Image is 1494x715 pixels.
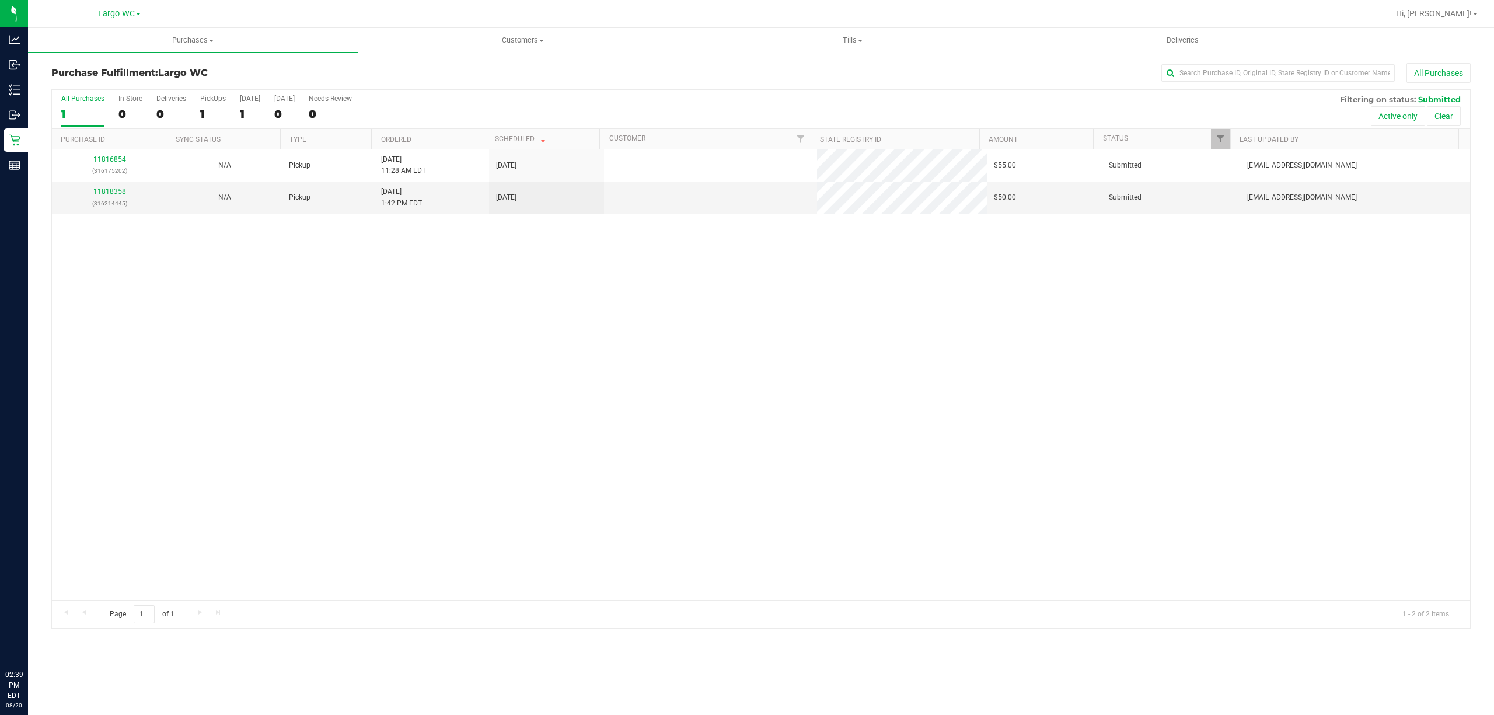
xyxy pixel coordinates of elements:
[9,84,20,96] inline-svg: Inventory
[1151,35,1214,46] span: Deliveries
[309,95,352,103] div: Needs Review
[156,107,186,121] div: 0
[5,701,23,710] p: 08/20
[218,192,231,203] button: N/A
[12,622,47,657] iframe: Resource center
[51,68,525,78] h3: Purchase Fulfillment:
[1161,64,1395,82] input: Search Purchase ID, Original ID, State Registry ID or Customer Name...
[218,161,231,169] span: Not Applicable
[240,95,260,103] div: [DATE]
[1247,160,1357,171] span: [EMAIL_ADDRESS][DOMAIN_NAME]
[134,605,155,623] input: 1
[309,107,352,121] div: 0
[9,109,20,121] inline-svg: Outbound
[200,107,226,121] div: 1
[1371,106,1425,126] button: Active only
[289,160,310,171] span: Pickup
[59,165,160,176] p: (316175202)
[61,95,104,103] div: All Purchases
[1427,106,1461,126] button: Clear
[9,59,20,71] inline-svg: Inbound
[994,160,1016,171] span: $55.00
[1247,192,1357,203] span: [EMAIL_ADDRESS][DOMAIN_NAME]
[61,135,105,144] a: Purchase ID
[1018,28,1348,53] a: Deliveries
[9,34,20,46] inline-svg: Analytics
[1418,95,1461,104] span: Submitted
[1109,192,1142,203] span: Submitted
[289,192,310,203] span: Pickup
[274,95,295,103] div: [DATE]
[176,135,221,144] a: Sync Status
[609,134,645,142] a: Customer
[381,154,426,176] span: [DATE] 11:28 AM EDT
[495,135,548,143] a: Scheduled
[274,107,295,121] div: 0
[1396,9,1472,18] span: Hi, [PERSON_NAME]!
[289,135,306,144] a: Type
[1340,95,1416,104] span: Filtering on status:
[100,605,184,623] span: Page of 1
[156,95,186,103] div: Deliveries
[200,95,226,103] div: PickUps
[1240,135,1298,144] a: Last Updated By
[61,107,104,121] div: 1
[158,67,208,78] span: Largo WC
[28,28,358,53] a: Purchases
[98,9,135,19] span: Largo WC
[381,135,411,144] a: Ordered
[381,186,422,208] span: [DATE] 1:42 PM EDT
[218,160,231,171] button: N/A
[28,35,358,46] span: Purchases
[496,160,516,171] span: [DATE]
[989,135,1018,144] a: Amount
[1109,160,1142,171] span: Submitted
[994,192,1016,203] span: $50.00
[9,134,20,146] inline-svg: Retail
[9,159,20,171] inline-svg: Reports
[687,28,1017,53] a: Tills
[1406,63,1471,83] button: All Purchases
[1211,129,1230,149] a: Filter
[358,35,687,46] span: Customers
[240,107,260,121] div: 1
[358,28,687,53] a: Customers
[118,95,142,103] div: In Store
[218,193,231,201] span: Not Applicable
[118,107,142,121] div: 0
[820,135,881,144] a: State Registry ID
[93,187,126,196] a: 11818358
[59,198,160,209] p: (316214445)
[688,35,1017,46] span: Tills
[1103,134,1128,142] a: Status
[791,129,811,149] a: Filter
[1393,605,1458,623] span: 1 - 2 of 2 items
[93,155,126,163] a: 11816854
[496,192,516,203] span: [DATE]
[5,669,23,701] p: 02:39 PM EDT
